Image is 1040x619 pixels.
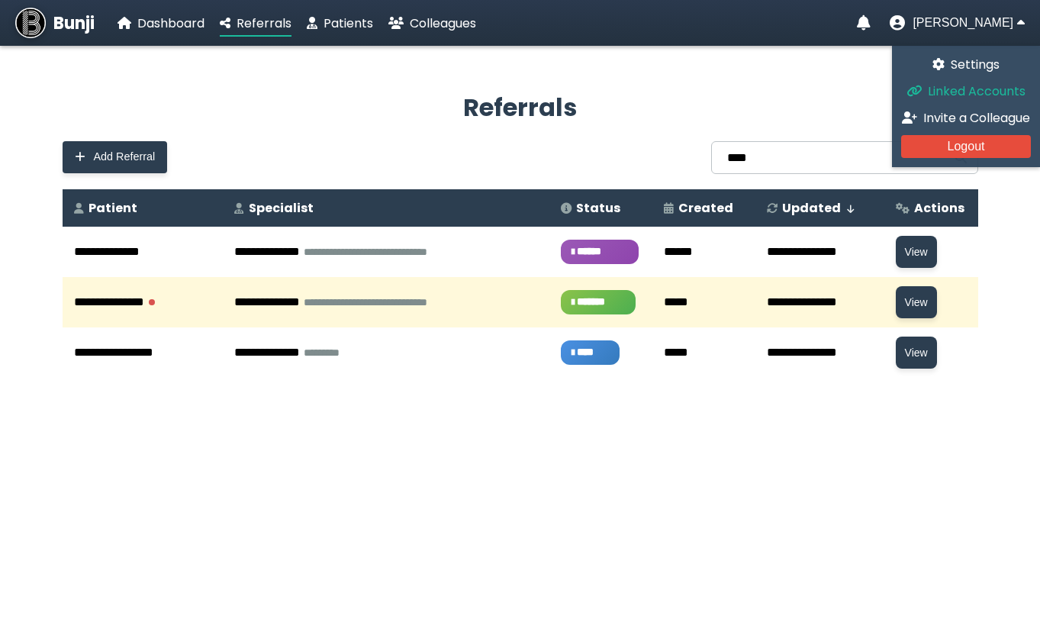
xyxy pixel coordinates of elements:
[884,189,978,227] th: Actions
[913,16,1013,30] span: [PERSON_NAME]
[15,8,46,38] img: Bunji Dental Referral Management
[63,189,223,227] th: Patient
[923,109,1030,127] span: Invite a Colleague
[549,189,652,227] th: Status
[324,15,373,32] span: Patients
[220,14,291,33] a: Referrals
[948,140,985,153] span: Logout
[951,56,1000,73] span: Settings
[755,189,884,227] th: Updated
[118,14,204,33] a: Dashboard
[137,15,204,32] span: Dashboard
[901,135,1031,158] button: Logout
[652,189,755,227] th: Created
[63,89,978,126] h2: Referrals
[307,14,373,33] a: Patients
[388,14,476,33] a: Colleagues
[901,55,1031,74] a: Settings
[928,82,1026,100] span: Linked Accounts
[15,8,95,38] a: Bunji
[410,15,476,32] span: Colleagues
[53,11,95,36] span: Bunji
[94,150,156,163] span: Add Referral
[896,286,937,318] button: View
[63,141,168,173] button: Add Referral
[901,108,1031,127] a: Invite a Colleague
[896,236,937,268] button: View
[890,15,1025,31] button: User menu
[896,337,937,369] button: View
[237,15,291,32] span: Referrals
[223,189,549,227] th: Specialist
[901,82,1031,101] a: Linked Accounts
[857,15,871,31] a: Notifications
